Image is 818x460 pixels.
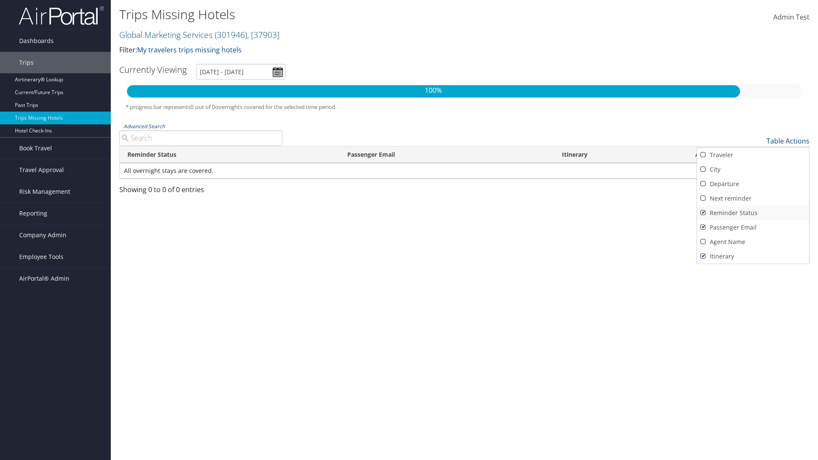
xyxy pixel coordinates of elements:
span: Dashboards [19,30,54,52]
a: Departure [697,177,809,191]
span: AirPortal® Admin [19,268,69,289]
span: Trips [19,52,34,73]
a: Reminder Status [697,206,809,220]
span: Company Admin [19,224,66,246]
a: Traveler [697,148,809,162]
a: Next reminder [697,191,809,206]
a: Passenger Email [697,220,809,235]
img: airportal-logo.png [19,6,104,26]
span: Reporting [19,203,47,224]
span: Travel Approval [19,159,64,181]
span: Book Travel [19,138,52,159]
a: Agent Name [697,235,809,249]
a: City [697,162,809,177]
a: Download Report [697,147,809,161]
span: Risk Management [19,181,70,202]
a: Itinerary [697,249,809,264]
span: Employee Tools [19,246,63,267]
